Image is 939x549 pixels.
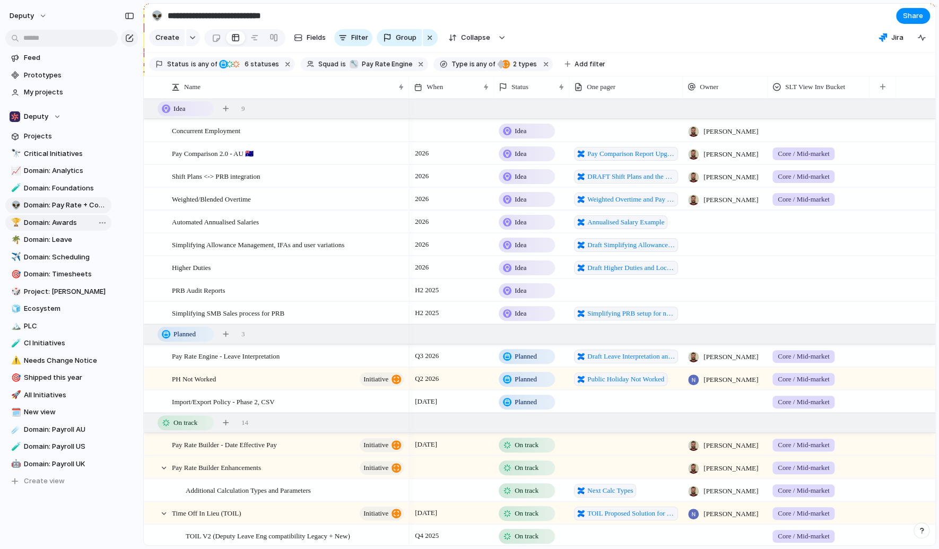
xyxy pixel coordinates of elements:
span: Add filter [575,59,605,69]
span: Weighted/Blended Overtime [172,193,251,205]
button: 6 statuses [218,58,281,70]
span: Simplifying Allowance Management, IFAs and user variations [172,238,344,250]
span: is [191,59,196,69]
span: Share [903,11,923,21]
span: [PERSON_NAME] [703,172,758,182]
button: 🧪 [10,338,20,348]
a: 👽Domain: Pay Rate + Compliance [5,197,111,213]
span: Core / Mid-market [778,440,829,450]
span: On track [515,440,538,450]
button: 🧪 [10,183,20,194]
span: 3 [241,329,245,339]
div: 👽 [151,8,163,23]
span: Planned [515,374,537,385]
span: When [427,82,443,92]
a: 🔭Critical Initiatives [5,146,111,162]
a: 🎲Project: [PERSON_NAME] [5,284,111,300]
button: isany of [467,58,498,70]
span: Domain: Foundations [24,183,108,194]
a: 🚀All Initiatives [5,387,111,403]
span: [DATE] [412,438,440,451]
a: TOIL Proposed Solution for Deputy [574,507,678,520]
button: ⚠️ [10,355,20,366]
span: CI Initiatives [24,338,108,348]
span: types [510,59,537,69]
span: Type [451,59,467,69]
div: ⚠️ [11,354,19,367]
button: ✈️ [10,252,20,263]
span: Domain: Analytics [24,165,108,176]
span: TOIL Proposed Solution for Deputy [587,508,675,519]
span: Filter [351,32,368,43]
span: Core / Mid-market [778,351,829,362]
div: 🎲 [11,285,19,298]
span: initiative [363,506,388,521]
span: Idea [515,149,526,159]
button: 🧊 [10,303,20,314]
span: Core / Mid-market [778,149,829,159]
span: 2026 [412,238,431,251]
button: Jira [874,30,908,46]
span: Time Off In Lieu (TOIL) [172,507,241,519]
span: Critical Initiatives [24,149,108,159]
span: any of [196,59,217,69]
span: Group [396,32,416,43]
div: 🎯 [11,372,19,384]
div: 🏆 [11,216,19,229]
span: Jira [891,32,903,43]
a: Weighted Overtime and Pay Rate Blending [574,193,678,206]
span: 6 [241,60,250,68]
span: Idea [515,194,526,205]
a: Next Calc Types [574,484,636,498]
span: Idea [515,126,526,136]
span: Idea [515,285,526,296]
span: Automated Annualised Salaries [172,215,259,228]
a: ⚠️Needs Change Notice [5,353,111,369]
div: 🧪 [11,182,19,194]
span: 2026 [412,261,431,274]
span: PLC [24,321,108,332]
div: 🎯Shipped this year [5,370,111,386]
button: 🏔️ [10,321,20,332]
div: 🗓️New view [5,404,111,420]
span: Idea [515,171,526,182]
div: 🧪Domain: Payroll US [5,439,111,455]
span: initiative [363,438,388,452]
span: Annualised Salary Example [587,217,664,228]
span: 2026 [412,193,431,205]
span: Idea [515,240,526,250]
span: [PERSON_NAME] [703,440,758,451]
span: [PERSON_NAME] [703,509,758,519]
button: 🎲 [10,286,20,297]
span: Higher Duties [172,261,211,273]
span: Deputy [24,111,48,122]
span: Planned [515,397,537,407]
span: Status [511,82,528,92]
div: 📈 [11,165,19,177]
span: [PERSON_NAME] [703,126,758,137]
button: 👽 [149,7,166,24]
span: Domain: Payroll UK [24,459,108,469]
a: Draft Higher Duties and Location based pay rates [574,261,678,275]
span: statuses [241,59,279,69]
a: 🏔️PLC [5,318,111,334]
span: PH Not Worked [172,372,216,385]
button: Create view [5,473,111,489]
button: 🤖 [10,459,20,469]
div: 🌴 [11,234,19,246]
span: Shipped this year [24,372,108,383]
span: 2 [510,60,518,68]
div: ☄️ [11,423,19,435]
button: ☄️ [10,424,20,435]
span: [PERSON_NAME] [703,374,758,385]
span: Idea [515,217,526,228]
button: 🗓️ [10,407,20,417]
span: [PERSON_NAME] [703,149,758,160]
button: initiative [360,461,404,475]
span: [DATE] [412,507,440,519]
span: Weighted Overtime and Pay Rate Blending [587,194,675,205]
button: 📈 [10,165,20,176]
span: Pay Rate Engine [362,59,412,69]
a: 📈Domain: Analytics [5,163,111,179]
